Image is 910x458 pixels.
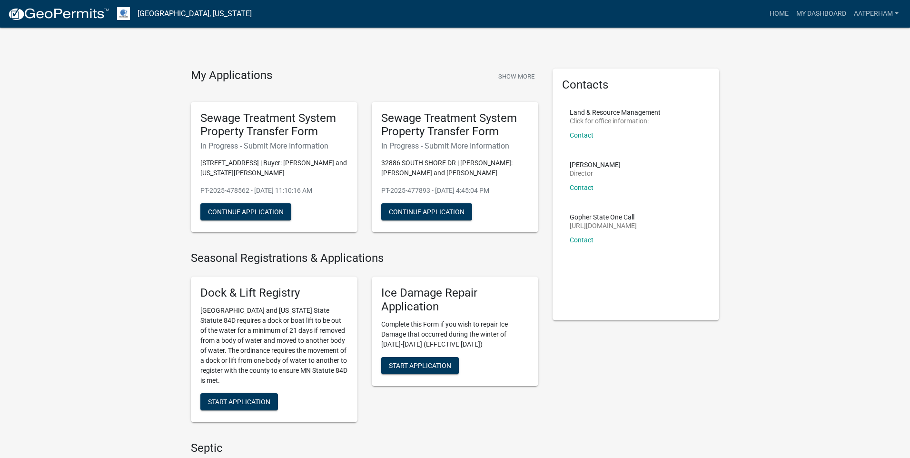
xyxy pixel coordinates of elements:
p: Director [570,170,621,177]
button: Continue Application [381,203,472,220]
p: [URL][DOMAIN_NAME] [570,222,637,229]
p: Gopher State One Call [570,214,637,220]
a: Home [766,5,792,23]
button: Continue Application [200,203,291,220]
h5: Contacts [562,78,710,92]
h5: Sewage Treatment System Property Transfer Form [381,111,529,139]
p: Click for office information: [570,118,661,124]
p: [STREET_ADDRESS] | Buyer: [PERSON_NAME] and [US_STATE][PERSON_NAME] [200,158,348,178]
p: Land & Resource Management [570,109,661,116]
a: Contact [570,131,593,139]
span: Start Application [389,361,451,369]
h5: Sewage Treatment System Property Transfer Form [200,111,348,139]
p: 32886 SOUTH SHORE DR | [PERSON_NAME]: [PERSON_NAME] and [PERSON_NAME] [381,158,529,178]
h4: Septic [191,441,538,455]
button: Show More [495,69,538,84]
h4: My Applications [191,69,272,83]
a: AATPerham [850,5,902,23]
p: Complete this Form if you wish to repair Ice Damage that occurred during the winter of [DATE]-[DA... [381,319,529,349]
h4: Seasonal Registrations & Applications [191,251,538,265]
h6: In Progress - Submit More Information [200,141,348,150]
img: Otter Tail County, Minnesota [117,7,130,20]
h5: Ice Damage Repair Application [381,286,529,314]
a: [GEOGRAPHIC_DATA], [US_STATE] [138,6,252,22]
a: Contact [570,184,593,191]
p: [PERSON_NAME] [570,161,621,168]
h6: In Progress - Submit More Information [381,141,529,150]
a: My Dashboard [792,5,850,23]
button: Start Application [200,393,278,410]
h5: Dock & Lift Registry [200,286,348,300]
button: Start Application [381,357,459,374]
span: Start Application [208,398,270,405]
p: PT-2025-477893 - [DATE] 4:45:04 PM [381,186,529,196]
p: PT-2025-478562 - [DATE] 11:10:16 AM [200,186,348,196]
a: Contact [570,236,593,244]
p: [GEOGRAPHIC_DATA] and [US_STATE] State Statute 84D requires a dock or boat lift to be out of the ... [200,306,348,386]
